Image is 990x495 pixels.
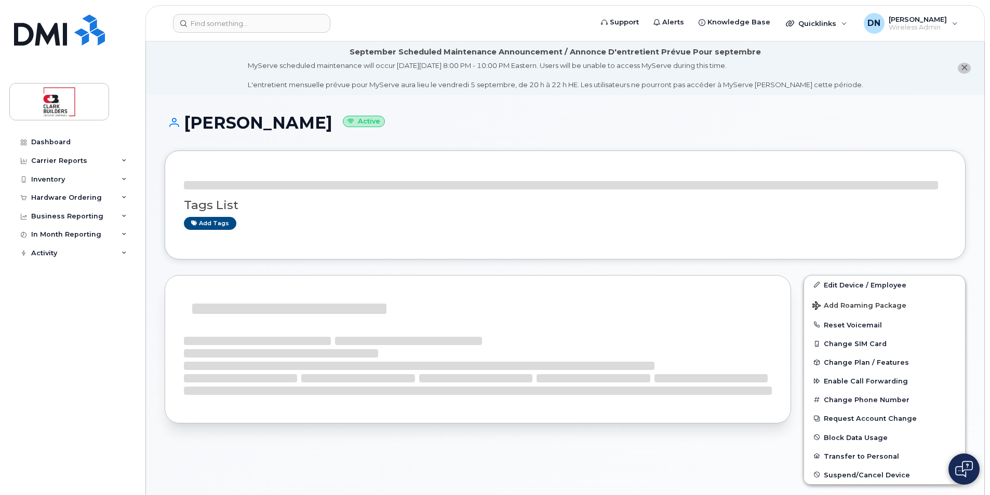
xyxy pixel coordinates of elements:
button: Change SIM Card [804,334,965,353]
button: Request Account Change [804,409,965,428]
span: Add Roaming Package [812,301,906,311]
h1: [PERSON_NAME] [165,114,966,132]
button: Enable Call Forwarding [804,372,965,390]
button: close notification [958,63,971,74]
button: Suspend/Cancel Device [804,465,965,484]
img: Open chat [955,461,973,477]
a: Add tags [184,217,236,230]
div: MyServe scheduled maintenance will occur [DATE][DATE] 8:00 PM - 10:00 PM Eastern. Users will be u... [248,61,863,90]
h3: Tags List [184,199,946,212]
a: Edit Device / Employee [804,276,965,294]
small: Active [343,116,385,128]
button: Change Phone Number [804,390,965,409]
span: Suspend/Cancel Device [824,471,910,478]
button: Reset Voicemail [804,315,965,334]
button: Add Roaming Package [804,294,965,315]
span: Enable Call Forwarding [824,377,908,385]
button: Transfer to Personal [804,447,965,465]
div: September Scheduled Maintenance Announcement / Annonce D'entretient Prévue Pour septembre [350,47,761,58]
button: Block Data Usage [804,428,965,447]
span: Change Plan / Features [824,359,909,366]
button: Change Plan / Features [804,353,965,372]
